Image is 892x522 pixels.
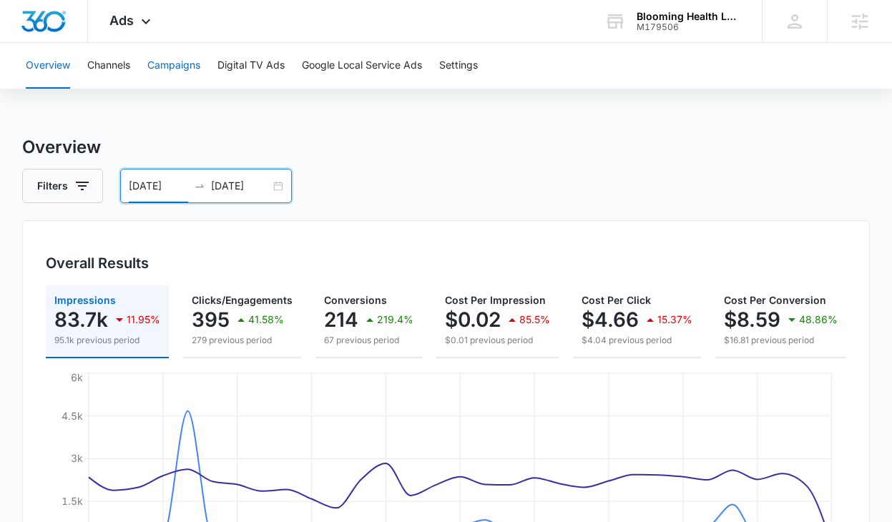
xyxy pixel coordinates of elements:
[582,308,639,331] p: $4.66
[22,169,103,203] button: Filters
[799,315,838,325] p: 48.86%
[582,294,651,306] span: Cost Per Click
[147,43,200,89] button: Campaigns
[40,23,70,34] div: v 4.0.25
[211,178,270,194] input: End date
[192,294,293,306] span: Clicks/Engagements
[22,134,870,160] h3: Overview
[439,43,478,89] button: Settings
[23,37,34,49] img: website_grey.svg
[324,334,413,347] p: 67 previous period
[582,334,692,347] p: $4.04 previous period
[71,452,83,464] tspan: 3k
[637,22,741,32] div: account id
[54,294,116,306] span: Impressions
[248,315,284,325] p: 41.58%
[519,315,550,325] p: 85.5%
[192,334,293,347] p: 279 previous period
[39,83,50,94] img: tab_domain_overview_orange.svg
[302,43,422,89] button: Google Local Service Ads
[54,308,108,331] p: 83.7k
[46,252,149,274] h3: Overall Results
[71,371,83,383] tspan: 6k
[158,84,241,94] div: Keywords by Traffic
[445,308,501,331] p: $0.02
[724,334,838,347] p: $16.81 previous period
[129,178,188,194] input: Start date
[37,37,157,49] div: Domain: [DOMAIN_NAME]
[324,308,358,331] p: 214
[194,180,205,192] span: swap-right
[324,294,387,306] span: Conversions
[54,334,160,347] p: 95.1k previous period
[142,83,154,94] img: tab_keywords_by_traffic_grey.svg
[657,315,692,325] p: 15.37%
[724,308,780,331] p: $8.59
[194,180,205,192] span: to
[87,43,130,89] button: Channels
[217,43,285,89] button: Digital TV Ads
[445,294,546,306] span: Cost Per Impression
[445,334,550,347] p: $0.01 previous period
[62,495,83,507] tspan: 1.5k
[192,308,230,331] p: 395
[109,13,134,28] span: Ads
[54,84,128,94] div: Domain Overview
[637,11,741,22] div: account name
[377,315,413,325] p: 219.4%
[127,315,160,325] p: 11.95%
[62,410,83,422] tspan: 4.5k
[26,43,70,89] button: Overview
[23,23,34,34] img: logo_orange.svg
[724,294,826,306] span: Cost Per Conversion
